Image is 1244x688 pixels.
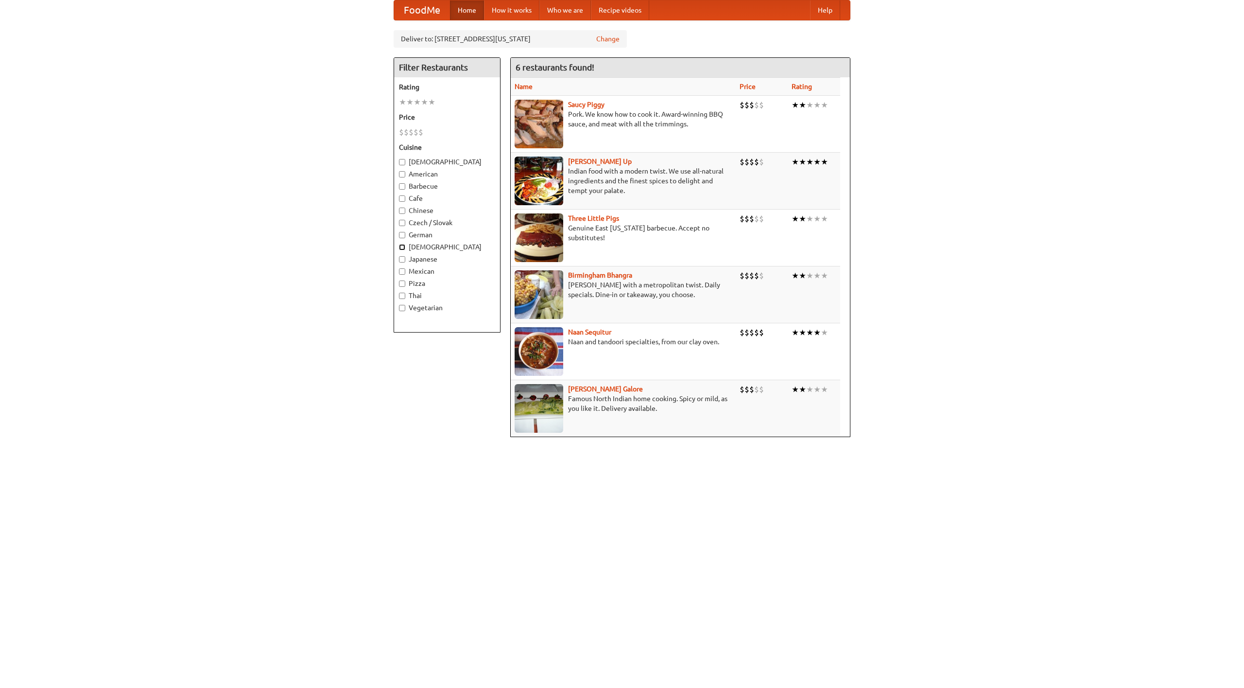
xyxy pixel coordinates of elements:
[813,157,821,167] li: ★
[821,384,828,395] li: ★
[740,327,744,338] li: $
[821,213,828,224] li: ★
[399,244,405,250] input: [DEMOGRAPHIC_DATA]
[399,303,495,313] label: Vegetarian
[399,97,406,107] li: ★
[754,100,759,110] li: $
[515,394,732,413] p: Famous North Indian home cooking. Spicy or mild, as you like it. Delivery available.
[418,127,423,138] li: $
[744,100,749,110] li: $
[406,97,414,107] li: ★
[399,171,405,177] input: American
[399,112,495,122] h5: Price
[813,213,821,224] li: ★
[754,213,759,224] li: $
[515,223,732,243] p: Genuine East [US_STATE] barbecue. Accept no substitutes!
[799,100,806,110] li: ★
[821,327,828,338] li: ★
[568,385,643,393] a: [PERSON_NAME] Galore
[759,270,764,281] li: $
[744,327,749,338] li: $
[749,327,754,338] li: $
[399,242,495,252] label: [DEMOGRAPHIC_DATA]
[399,266,495,276] label: Mexican
[813,100,821,110] li: ★
[399,208,405,214] input: Chinese
[591,0,649,20] a: Recipe videos
[759,100,764,110] li: $
[792,213,799,224] li: ★
[515,337,732,347] p: Naan and tandoori specialties, from our clay oven.
[399,230,495,240] label: German
[515,100,563,148] img: saucy.jpg
[568,214,619,222] a: Three Little Pigs
[596,34,620,44] a: Change
[399,127,404,138] li: $
[740,83,756,90] a: Price
[813,384,821,395] li: ★
[399,195,405,202] input: Cafe
[749,100,754,110] li: $
[744,384,749,395] li: $
[792,157,799,167] li: ★
[515,213,563,262] img: littlepigs.jpg
[568,158,632,165] a: [PERSON_NAME] Up
[568,101,605,108] b: Saucy Piggy
[821,270,828,281] li: ★
[792,270,799,281] li: ★
[399,281,405,287] input: Pizza
[399,206,495,215] label: Chinese
[399,268,405,275] input: Mexican
[568,328,611,336] a: Naan Sequitur
[759,384,764,395] li: $
[759,157,764,167] li: $
[792,100,799,110] li: ★
[740,100,744,110] li: $
[421,97,428,107] li: ★
[515,157,563,205] img: curryup.jpg
[399,82,495,92] h5: Rating
[740,384,744,395] li: $
[821,157,828,167] li: ★
[744,157,749,167] li: $
[792,384,799,395] li: ★
[744,270,749,281] li: $
[806,157,813,167] li: ★
[414,97,421,107] li: ★
[399,194,495,203] label: Cafe
[813,327,821,338] li: ★
[515,384,563,433] img: currygalore.jpg
[568,271,632,279] a: Birmingham Bhangra
[399,142,495,152] h5: Cuisine
[749,270,754,281] li: $
[515,327,563,376] img: naansequitur.jpg
[399,218,495,228] label: Czech / Slovak
[399,181,495,191] label: Barbecue
[516,63,594,72] ng-pluralize: 6 restaurants found!
[799,213,806,224] li: ★
[399,220,405,226] input: Czech / Slovak
[740,157,744,167] li: $
[810,0,840,20] a: Help
[515,166,732,195] p: Indian food with a modern twist. We use all-natural ingredients and the finest spices to delight ...
[759,327,764,338] li: $
[740,270,744,281] li: $
[515,109,732,129] p: Pork. We know how to cook it. Award-winning BBQ sauce, and meat with all the trimmings.
[754,327,759,338] li: $
[399,305,405,311] input: Vegetarian
[428,97,435,107] li: ★
[394,0,450,20] a: FoodMe
[394,30,627,48] div: Deliver to: [STREET_ADDRESS][US_STATE]
[515,280,732,300] p: [PERSON_NAME] with a metropolitan twist. Daily specials. Dine-in or takeaway, you choose.
[806,213,813,224] li: ★
[759,213,764,224] li: $
[740,213,744,224] li: $
[409,127,414,138] li: $
[539,0,591,20] a: Who we are
[399,279,495,288] label: Pizza
[806,270,813,281] li: ★
[792,327,799,338] li: ★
